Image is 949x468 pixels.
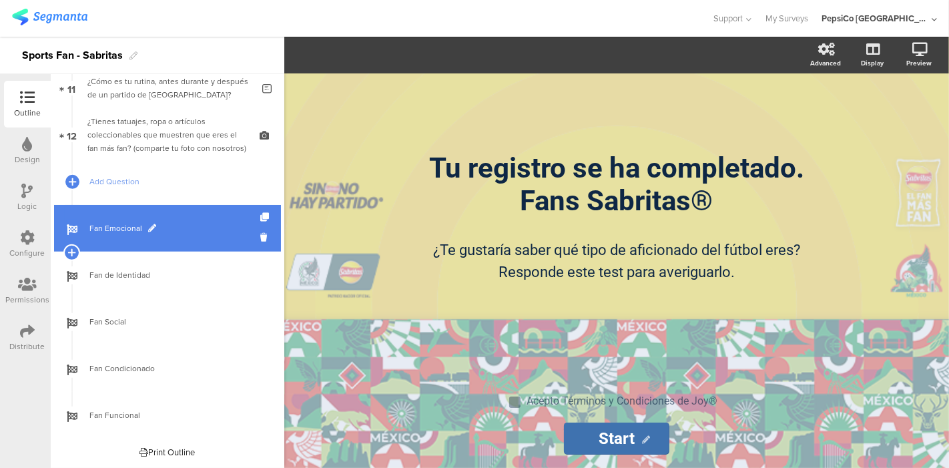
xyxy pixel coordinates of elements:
p: Fans Sabritas® [370,184,864,217]
span: Fan Funcional [89,409,260,422]
span: Add Question [89,175,260,188]
div: Logic [18,200,37,212]
div: Advanced [810,58,841,68]
div: Design [15,154,40,166]
div: PepsiCo [GEOGRAPHIC_DATA] [822,12,928,25]
img: segmanta logo [12,9,87,25]
a: Fan de Identidad [54,252,281,298]
span: 11 [68,81,76,95]
a: 11 ¿Cómo es tu rutina, antes durante y después de un partido de [GEOGRAPHIC_DATA]? [54,65,281,111]
p: ¿Te gustaría saber qué tipo de aficionado del fútbol eres? [383,239,850,261]
span: 12 [67,128,77,142]
div: ¿Cómo es tu rutina, antes durante y después de un partido de México? [87,75,252,101]
a: Fan Social [54,298,281,345]
div: Distribute [10,340,45,353]
p: Tu registro se ha completado. [370,152,864,184]
div: Configure [10,247,45,259]
div: Sports Fan - Sabritas [22,45,123,66]
span: Fan Condicionado [89,362,260,375]
a: Fan Emocional [54,205,281,252]
a: Fan Condicionado [54,345,281,392]
div: Preview [906,58,932,68]
p: Responde este test para averiguarlo. [383,261,850,283]
i: Duplicate [260,213,272,222]
div: Permissions [5,294,49,306]
span: Fan Social [89,315,260,328]
p: Acepto Términos y Condiciones de Joy® [527,395,718,407]
i: Delete [260,231,272,244]
input: Start [564,423,669,455]
div: Outline [14,107,41,119]
div: ¿Tienes tatuajes, ropa o artículos coleccionables que muestren que eres el fan más fan? (comparte... [87,115,247,155]
a: 12 ¿Tienes tatuajes, ropa o artículos coleccionables que muestren que eres el fan más fan? (compa... [54,111,281,158]
span: Fan Emocional [89,222,260,235]
span: Fan de Identidad [89,268,260,282]
span: Support [714,12,743,25]
a: Fan Funcional [54,392,281,439]
div: Display [861,58,884,68]
div: Print Outline [140,446,196,459]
